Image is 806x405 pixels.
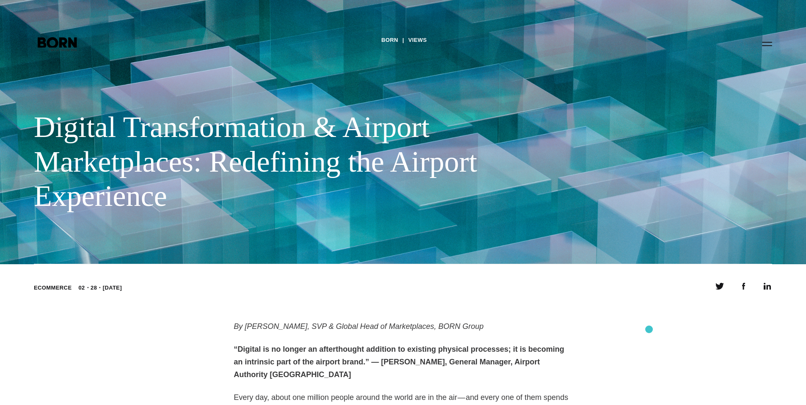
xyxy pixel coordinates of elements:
button: Open [757,35,777,52]
time: 02・28・[DATE] [78,284,122,292]
a: Views [408,34,427,47]
strong: “Digital is no longer an afterthought addition to existing physical processes; it is becoming an ... [234,345,564,379]
em: By [PERSON_NAME], SVP & Global Head of Marketplaces, BORN Group [234,322,484,331]
a: BORN [381,34,398,47]
a: eCommerce [34,285,72,291]
div: Digital Transformation & Airport Marketplaces: Redefining the Airport Experience [34,110,516,213]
